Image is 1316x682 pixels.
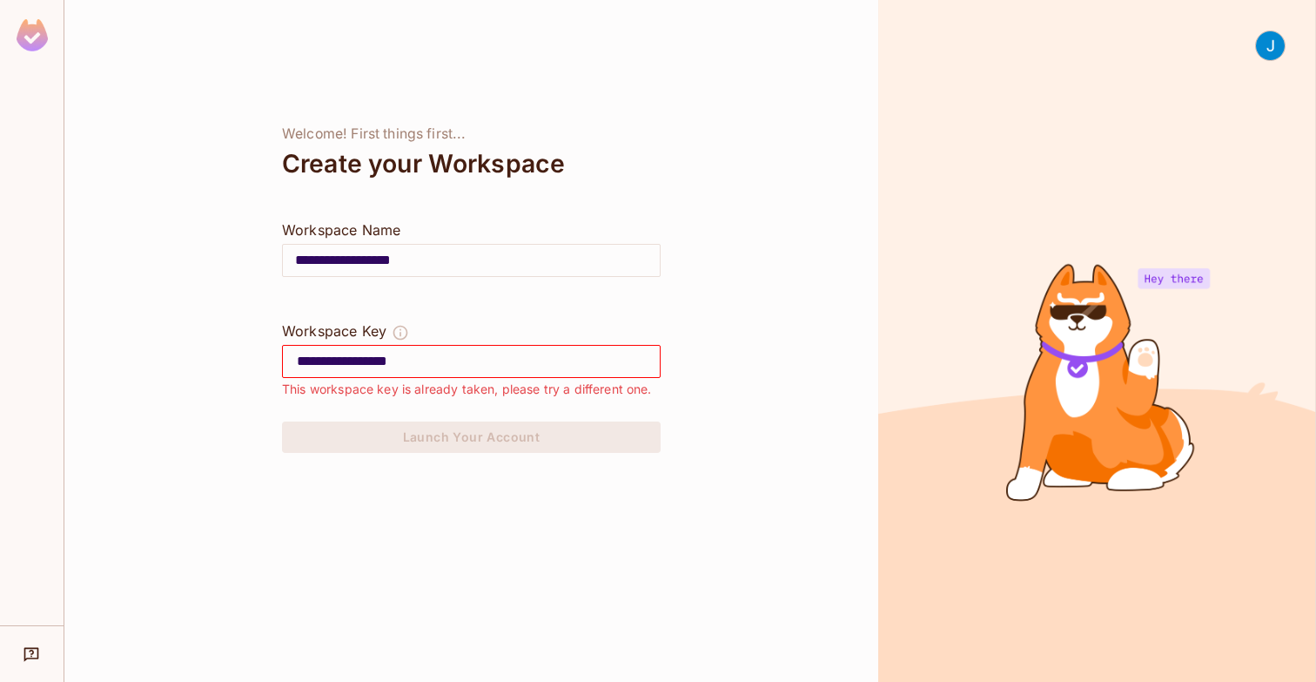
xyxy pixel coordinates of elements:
[12,637,51,672] div: Help & Updates
[282,321,386,341] div: Workspace Key
[282,125,661,143] div: Welcome! First things first...
[282,422,661,453] button: Launch Your Account
[392,321,409,345] button: The Workspace Key is unique, and serves as the identifier of your workspace.
[17,19,48,51] img: SReyMgAAAABJRU5ErkJggg==
[1256,31,1285,60] img: Jahnavi Marouthu
[282,143,661,185] div: Create your Workspace
[282,219,661,240] div: Workspace Name
[282,380,661,398] div: This workspace key is already taken, please try a different one.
